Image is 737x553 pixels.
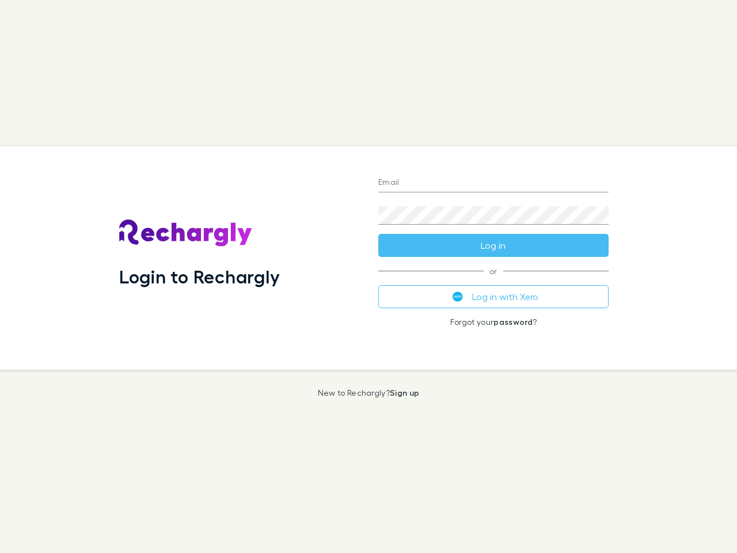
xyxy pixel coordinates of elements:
button: Log in [378,234,609,257]
h1: Login to Rechargly [119,266,280,287]
a: password [493,317,533,327]
p: New to Rechargly? [318,388,420,397]
img: Rechargly's Logo [119,219,253,247]
button: Log in with Xero [378,285,609,308]
a: Sign up [390,388,419,397]
p: Forgot your ? [378,317,609,327]
img: Xero's logo [453,291,463,302]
